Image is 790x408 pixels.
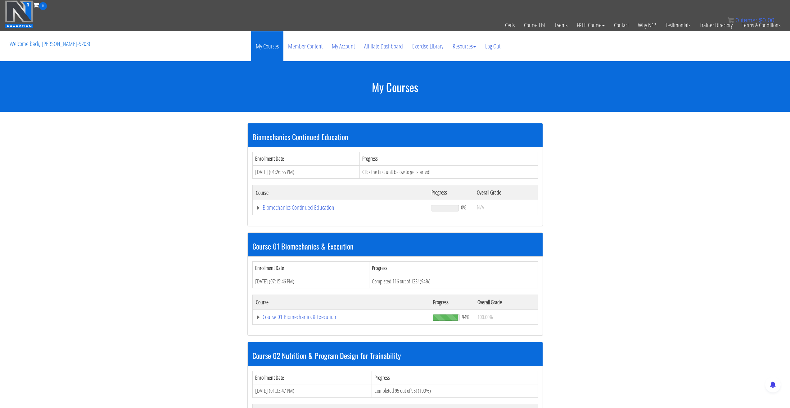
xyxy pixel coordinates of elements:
a: Events [550,10,572,40]
bdi: 0.00 [759,17,774,24]
th: Enrollment Date [252,371,372,384]
a: Terms & Conditions [737,10,785,40]
th: Overall Grade [474,185,538,200]
a: Testimonials [661,10,695,40]
th: Progress [372,371,538,384]
td: 100.00% [474,309,538,324]
a: Biomechanics Continued Education [256,204,426,211]
td: [DATE] (07:15:46 PM) [252,275,369,288]
th: Progress [360,152,538,165]
h3: Course 01 Biomechanics & Execution [252,242,538,250]
a: Certs [500,10,519,40]
span: 94% [462,314,470,320]
td: Completed 95 out of 95! (100%) [372,384,538,398]
h3: Biomechanics Continued Education [252,133,538,141]
td: Completed 116 out of 123! (94%) [369,275,538,288]
span: items: [741,17,757,24]
h3: Course 02 Nutrition & Program Design for Trainability [252,351,538,360]
span: $ [759,17,762,24]
th: Enrollment Date [252,262,369,275]
a: Contact [609,10,633,40]
a: Course List [519,10,550,40]
a: 0 [33,1,47,9]
th: Enrollment Date [252,152,360,165]
a: Member Content [283,31,327,61]
a: My Account [327,31,359,61]
a: 0 items: $0.00 [728,17,774,24]
a: Log Out [481,31,505,61]
th: Progress [369,262,538,275]
th: Course [252,295,430,309]
a: My Courses [251,31,283,61]
span: 0 [39,2,47,10]
td: [DATE] (01:26:55 PM) [252,165,360,179]
a: Trainer Directory [695,10,737,40]
th: Progress [428,185,473,200]
th: Progress [430,295,474,309]
span: 0 [735,17,739,24]
img: n1-education [5,0,33,28]
a: Course 01 Biomechanics & Execution [256,314,427,320]
img: icon11.png [728,17,734,23]
th: Overall Grade [474,295,538,309]
span: 0% [461,204,467,211]
a: Affiliate Dashboard [359,31,408,61]
td: [DATE] (01:33:47 PM) [252,384,372,398]
a: FREE Course [572,10,609,40]
a: Resources [448,31,481,61]
a: Exercise Library [408,31,448,61]
p: Welcome back, [PERSON_NAME]-5203! [5,31,95,56]
th: Course [252,185,428,200]
a: Why N1? [633,10,661,40]
td: N/A [474,200,538,215]
td: Click the first unit below to get started! [360,165,538,179]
